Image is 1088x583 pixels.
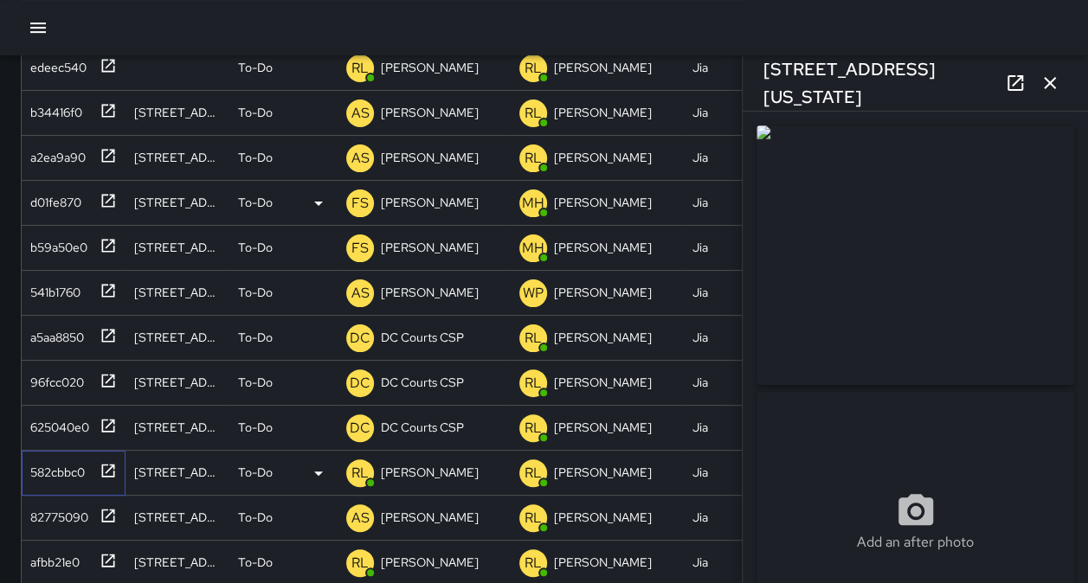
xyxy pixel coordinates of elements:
[692,149,708,166] div: Jia
[238,419,273,436] p: To-Do
[525,103,542,124] p: RL
[238,554,273,571] p: To-Do
[238,239,273,256] p: To-Do
[23,142,86,166] div: a2ea9a90
[692,329,708,346] div: Jia
[381,104,479,121] p: [PERSON_NAME]
[351,238,369,259] p: FS
[238,59,273,76] p: To-Do
[525,148,542,169] p: RL
[381,284,479,301] p: [PERSON_NAME]
[692,554,708,571] div: Jia
[692,194,708,211] div: Jia
[238,329,273,346] p: To-Do
[134,284,221,301] div: 105 Harry Thomas Way Northeast
[134,554,221,571] div: 1500 Eckington Place Northeast
[23,367,84,391] div: 96fcc020
[381,239,479,256] p: [PERSON_NAME]
[554,104,652,121] p: [PERSON_NAME]
[381,509,479,526] p: [PERSON_NAME]
[134,104,221,121] div: 331 N Street Northeast
[134,419,221,436] div: 202 Florida Avenue Northeast
[554,374,652,391] p: [PERSON_NAME]
[238,509,273,526] p: To-Do
[351,103,370,124] p: AS
[134,464,221,481] div: 300 New York Avenue Northeast
[692,419,708,436] div: Jia
[23,457,85,481] div: 582cbbc0
[381,329,464,346] p: DC Courts CSP
[525,373,542,394] p: RL
[134,509,221,526] div: 1222 First Street Northeast
[23,502,88,526] div: 82775090
[238,104,273,121] p: To-Do
[554,239,652,256] p: [PERSON_NAME]
[238,149,273,166] p: To-Do
[23,412,89,436] div: 625040e0
[522,238,544,259] p: MH
[23,187,81,211] div: d01fe870
[381,464,479,481] p: [PERSON_NAME]
[554,284,652,301] p: [PERSON_NAME]
[23,322,84,346] div: a5aa8850
[351,553,369,573] p: RL
[381,374,464,391] p: DC Courts CSP
[23,547,80,571] div: afbb21e0
[351,193,369,214] p: FS
[351,148,370,169] p: AS
[692,374,708,391] div: Jia
[350,373,370,394] p: DC
[525,328,542,349] p: RL
[692,59,708,76] div: Jia
[238,374,273,391] p: To-Do
[554,59,652,76] p: [PERSON_NAME]
[238,464,273,481] p: To-Do
[692,239,708,256] div: Jia
[23,232,87,256] div: b59a50e0
[351,463,369,484] p: RL
[692,509,708,526] div: Jia
[554,149,652,166] p: [PERSON_NAME]
[23,277,80,301] div: 541b1760
[554,194,652,211] p: [PERSON_NAME]
[523,283,544,304] p: WP
[23,97,82,121] div: b34416f0
[554,329,652,346] p: [PERSON_NAME]
[381,419,464,436] p: DC Courts CSP
[692,464,708,481] div: Jia
[238,284,273,301] p: To-Do
[522,193,544,214] p: MH
[351,508,370,529] p: AS
[381,59,479,76] p: [PERSON_NAME]
[381,554,479,571] p: [PERSON_NAME]
[134,374,221,391] div: 1325 2nd Street Northeast
[692,284,708,301] div: Jia
[525,463,542,484] p: RL
[134,194,221,211] div: 34 P Street Northeast
[381,194,479,211] p: [PERSON_NAME]
[525,508,542,529] p: RL
[350,328,370,349] p: DC
[525,58,542,79] p: RL
[134,149,221,166] div: 301 N Street Northeast
[525,418,542,439] p: RL
[350,418,370,439] p: DC
[381,149,479,166] p: [PERSON_NAME]
[692,104,708,121] div: Jia
[351,58,369,79] p: RL
[134,329,221,346] div: 1325 2nd Street Northeast
[23,52,87,76] div: edeec540
[351,283,370,304] p: AS
[554,419,652,436] p: [PERSON_NAME]
[554,509,652,526] p: [PERSON_NAME]
[134,239,221,256] div: 1501 North Capitol Street Northeast
[238,194,273,211] p: To-Do
[554,464,652,481] p: [PERSON_NAME]
[554,554,652,571] p: [PERSON_NAME]
[525,553,542,573] p: RL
